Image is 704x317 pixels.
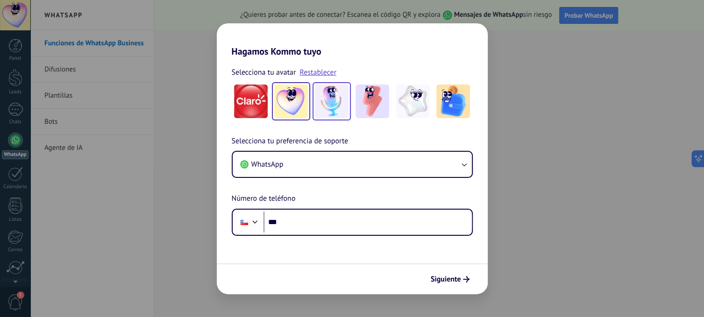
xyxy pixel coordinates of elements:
[356,85,389,118] img: -3.jpeg
[217,23,488,57] h2: Hagamos Kommo tuyo
[235,212,253,232] div: Chile: + 56
[232,193,296,205] span: Número de teléfono
[431,276,461,282] span: Siguiente
[274,85,308,118] img: -1.jpeg
[299,68,336,77] a: Restablecer
[396,85,430,118] img: -4.jpeg
[232,66,296,78] span: Selecciona tu avatar
[427,271,474,287] button: Siguiente
[251,160,284,169] span: WhatsApp
[315,85,348,118] img: -2.jpeg
[233,152,472,177] button: WhatsApp
[232,135,348,148] span: Selecciona tu preferencia de soporte
[436,85,470,118] img: -5.jpeg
